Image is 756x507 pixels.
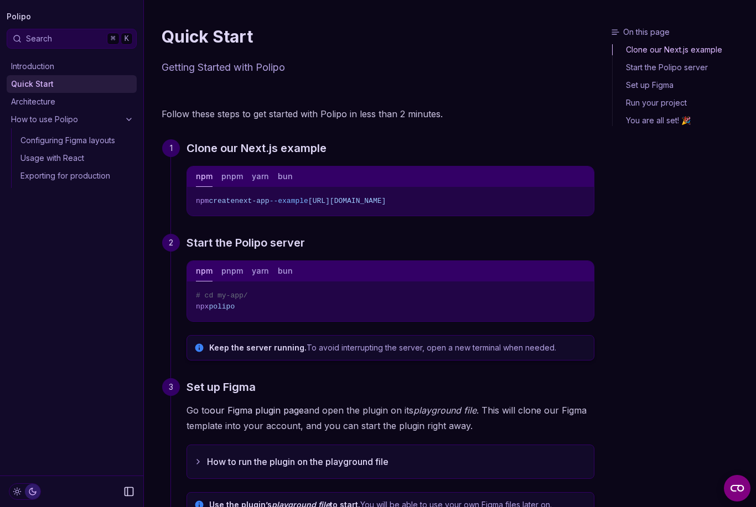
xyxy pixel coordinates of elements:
a: How to use Polipo [7,111,137,128]
a: Architecture [7,93,137,111]
a: Polipo [7,9,31,24]
em: playground file [413,405,477,416]
span: npx [196,302,209,311]
span: polipo [209,302,235,311]
button: bun [278,166,293,187]
button: yarn [252,166,269,187]
a: Set up Figma [187,378,256,396]
span: create [209,197,235,205]
a: Configuring Figma layouts [16,132,137,149]
button: Open CMP widget [724,475,750,501]
a: our Figma plugin page [210,405,304,416]
h3: On this page [611,27,752,38]
kbd: K [121,33,133,45]
button: yarn [252,261,269,281]
a: Quick Start [7,75,137,93]
a: Run your project [613,94,752,112]
a: Start the Polipo server [187,234,305,252]
span: npm [196,197,209,205]
a: Set up Figma [613,76,752,94]
h1: Quick Start [162,27,594,46]
a: Clone our Next.js example [187,139,327,157]
kbd: ⌘ [107,33,119,45]
button: npm [196,261,213,281]
button: Collapse Sidebar [120,483,138,500]
p: Go to and open the plugin on its . This will clone our Figma template into your account, and you ... [187,403,594,433]
a: Exporting for production [16,167,137,185]
strong: Keep the server running. [209,343,307,352]
p: Getting Started with Polipo [162,60,594,75]
button: npm [196,166,213,187]
span: [URL][DOMAIN_NAME] [308,197,386,205]
a: Clone our Next.js example [613,44,752,59]
span: next-app [235,197,269,205]
button: How to run the plugin on the playground file [187,445,594,478]
a: Usage with React [16,149,137,167]
p: To avoid interrupting the server, open a new terminal when needed. [209,342,587,353]
a: Start the Polipo server [613,59,752,76]
a: Introduction [7,58,137,75]
button: pnpm [221,261,243,281]
span: # cd my-app/ [196,291,248,300]
p: Follow these steps to get started with Polipo in less than 2 minutes. [162,106,594,122]
button: pnpm [221,166,243,187]
button: Search⌘K [7,29,137,49]
button: Toggle Theme [9,483,41,500]
span: --example [270,197,308,205]
a: You are all set! 🎉 [613,112,752,126]
button: bun [278,261,293,281]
